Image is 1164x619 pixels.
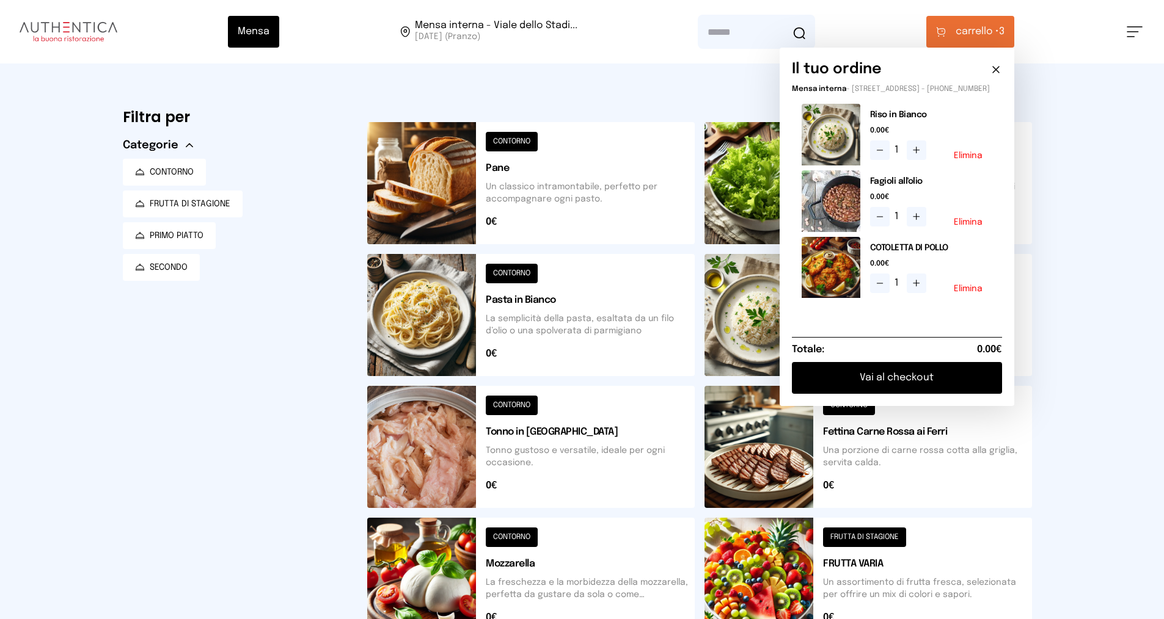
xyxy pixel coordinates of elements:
img: media [802,170,860,232]
h2: COTOLETTA DI POLLO [870,242,992,254]
button: Elimina [954,151,983,160]
button: Vai al checkout [792,362,1002,394]
h6: Il tuo ordine [792,60,882,79]
span: 3 [956,24,1005,39]
button: PRIMO PIATTO [123,222,216,249]
span: Viale dello Stadio, 77, 05100 Terni TR, Italia [415,21,577,43]
img: logo.8f33a47.png [20,22,117,42]
button: Categorie [123,137,193,154]
button: Mensa [228,16,279,48]
button: FRUTTA DI STAGIONE [123,190,243,217]
img: media [802,104,860,165]
img: media [802,237,860,299]
span: PRIMO PIATTO [150,230,203,242]
button: Elimina [954,284,983,293]
span: 1 [895,276,902,291]
span: 0.00€ [977,342,1002,357]
h6: Totale: [792,342,824,357]
span: 0.00€ [870,259,992,269]
span: SECONDO [150,261,188,273]
span: Categorie [123,137,178,154]
h6: Filtra per [123,107,348,127]
span: 1 [895,209,902,224]
span: CONTORNO [150,166,194,178]
h2: Fagioli all'olio [870,175,992,187]
span: 1 [895,143,902,157]
p: - [STREET_ADDRESS] - [PHONE_NUMBER] [792,84,1002,94]
span: [DATE] (Pranzo) [415,31,577,43]
span: Mensa interna [792,85,846,93]
span: FRUTTA DI STAGIONE [150,198,230,210]
button: carrello •3 [926,16,1014,48]
span: 0.00€ [870,192,992,202]
span: carrello • [956,24,999,39]
span: 0.00€ [870,126,992,136]
button: SECONDO [123,254,200,281]
button: Elimina [954,218,983,226]
button: CONTORNO [123,159,206,186]
h2: Riso in Bianco [870,109,992,121]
